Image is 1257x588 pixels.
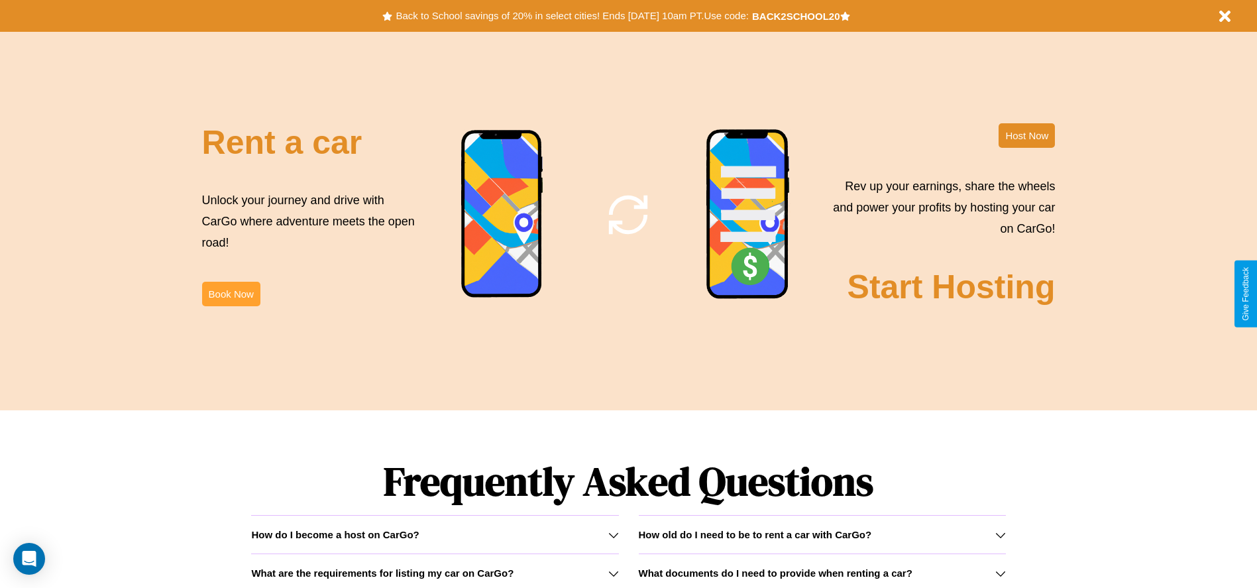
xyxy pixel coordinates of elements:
[706,129,791,301] img: phone
[251,447,1005,515] h1: Frequently Asked Questions
[847,268,1056,306] h2: Start Hosting
[13,543,45,575] div: Open Intercom Messenger
[639,567,912,579] h3: What documents do I need to provide when renting a car?
[825,176,1055,240] p: Rev up your earnings, share the wheels and power your profits by hosting your car on CarGo!
[639,529,872,540] h3: How old do I need to be to rent a car with CarGo?
[202,282,260,306] button: Book Now
[752,11,840,22] b: BACK2SCHOOL20
[251,529,419,540] h3: How do I become a host on CarGo?
[251,567,514,579] h3: What are the requirements for listing my car on CarGo?
[392,7,751,25] button: Back to School savings of 20% in select cities! Ends [DATE] 10am PT.Use code:
[202,190,419,254] p: Unlock your journey and drive with CarGo where adventure meets the open road!
[1241,267,1250,321] div: Give Feedback
[461,129,544,300] img: phone
[202,123,362,162] h2: Rent a car
[999,123,1055,148] button: Host Now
